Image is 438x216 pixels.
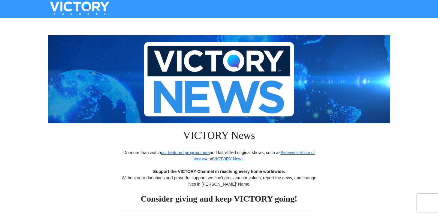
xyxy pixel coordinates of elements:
strong: Consider giving and keep VICTORY going! [141,194,298,203]
strong: Support the VICTORY Channel in reaching every home worldwide. [153,169,285,174]
img: VICTORYTHON - VICTORY Channel [42,2,117,15]
div: Do more than watch and faith-filled original shows, such as and . Without your donations and pray... [122,150,317,204]
h1: VICTORY News [122,123,317,150]
a: Believer's Voice of Victory [193,150,315,161]
a: our featured programmers [161,150,210,155]
a: VICTORY News [213,156,243,161]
